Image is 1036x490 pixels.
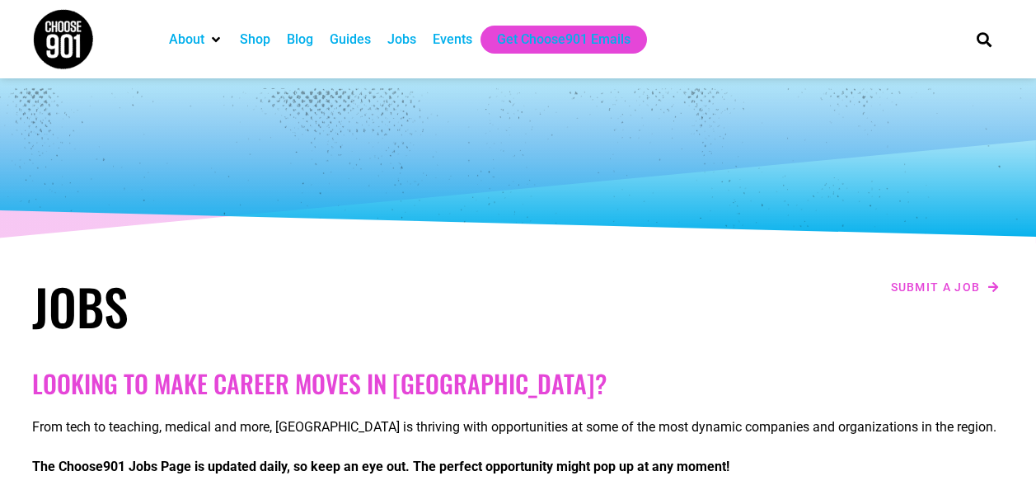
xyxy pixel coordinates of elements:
[287,30,313,49] a: Blog
[497,30,631,49] a: Get Choose901 Emails
[161,26,949,54] nav: Main nav
[387,30,416,49] a: Jobs
[240,30,270,49] a: Shop
[32,369,1005,398] h2: Looking to make career moves in [GEOGRAPHIC_DATA]?
[330,30,371,49] a: Guides
[32,276,510,336] h1: Jobs
[32,417,1005,437] p: From tech to teaching, medical and more, [GEOGRAPHIC_DATA] is thriving with opportunities at some...
[161,26,232,54] div: About
[891,281,981,293] span: Submit a job
[886,276,1005,298] a: Submit a job
[970,26,997,53] div: Search
[169,30,204,49] a: About
[32,459,729,474] strong: The Choose901 Jobs Page is updated daily, so keep an eye out. The perfect opportunity might pop u...
[433,30,472,49] a: Events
